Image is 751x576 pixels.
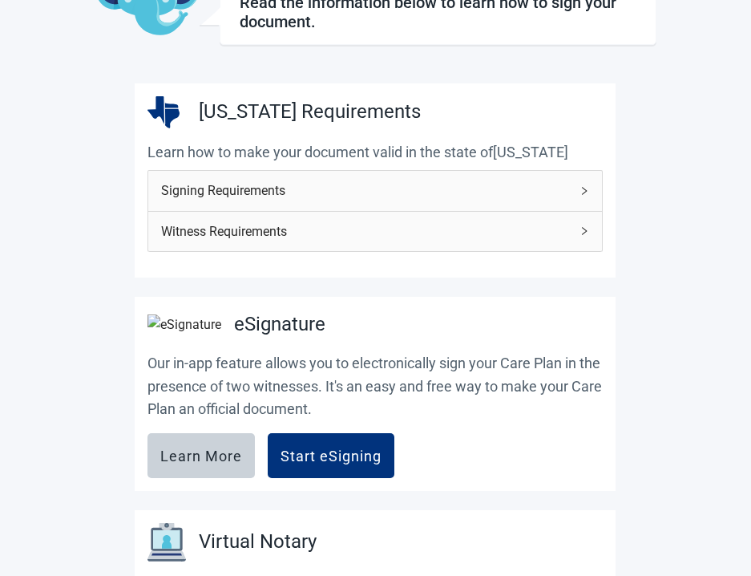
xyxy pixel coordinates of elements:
span: Witness Requirements [161,221,570,241]
span: right [579,226,589,236]
h3: Virtual Notary [199,527,317,558]
span: Signing Requirements [161,181,570,201]
img: Texas [147,96,180,128]
h2: [US_STATE] Requirements [199,97,421,128]
span: right [579,186,589,196]
button: Start eSigning [268,433,394,478]
p: Our in-app feature allows you to electronically sign your Care Plan in the presence of two witnes... [147,352,603,420]
div: Signing Requirements [148,171,602,210]
div: Start eSigning [281,448,382,464]
p: Learn how to make your document valid in the state of [US_STATE] [147,141,603,164]
div: Witness Requirements [148,212,602,251]
button: Learn More [147,433,255,478]
img: eSignature [147,314,221,335]
div: Learn More [160,448,242,464]
img: Virtual Notary [147,523,186,562]
h2: eSignature [234,310,325,340]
